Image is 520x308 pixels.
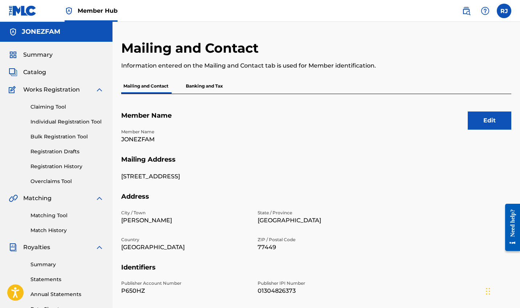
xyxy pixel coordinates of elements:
img: expand [95,194,104,203]
span: Member Hub [78,7,118,15]
span: Matching [23,194,52,203]
a: Registration History [30,163,104,170]
img: Accounts [9,28,17,36]
h5: JONEZFAM [22,28,60,36]
img: expand [95,243,104,252]
p: Publisher Account Number [121,280,249,287]
img: MLC Logo [9,5,37,16]
img: Top Rightsholder [65,7,73,15]
img: Matching [9,194,18,203]
a: Overclaims Tool [30,178,104,185]
p: Publisher IPI Number [258,280,385,287]
span: Royalties [23,243,50,252]
div: User Menu [497,4,511,18]
p: Banking and Tax [184,78,225,94]
a: Match History [30,227,104,234]
p: 77449 [258,243,385,252]
h5: Address [121,192,511,210]
p: City / Town [121,210,249,216]
img: help [481,7,490,15]
a: Registration Drafts [30,148,104,155]
iframe: Resource Center [500,196,520,259]
iframe: Chat Widget [484,273,520,308]
a: Claiming Tool [30,103,104,111]
a: SummarySummary [9,50,53,59]
span: Summary [23,50,53,59]
p: [PERSON_NAME] [121,216,249,225]
span: Works Registration [23,85,80,94]
img: Summary [9,50,17,59]
a: Matching Tool [30,212,104,219]
p: JONEZFAM [121,135,249,144]
p: Information entered on the Mailing and Contact tab is used for Member identification. [121,61,422,70]
div: Help [478,4,492,18]
h2: Mailing and Contact [121,40,262,56]
a: Summary [30,261,104,268]
h5: Mailing Address [121,155,511,173]
a: Annual Statements [30,291,104,298]
img: expand [95,85,104,94]
div: Drag [486,280,490,302]
a: Public Search [459,4,474,18]
a: Bulk Registration Tool [30,133,104,141]
p: P650HZ [121,287,249,295]
img: search [462,7,471,15]
p: [GEOGRAPHIC_DATA] [121,243,249,252]
a: Individual Registration Tool [30,118,104,126]
p: Mailing and Contact [121,78,171,94]
p: Member Name [121,129,249,135]
img: Royalties [9,243,17,252]
img: Works Registration [9,85,18,94]
h5: Identifiers [121,263,511,280]
button: Edit [468,112,511,130]
p: Country [121,236,249,243]
p: ZIP / Postal Code [258,236,385,243]
img: Catalog [9,68,17,77]
a: Statements [30,276,104,283]
span: Catalog [23,68,46,77]
p: State / Province [258,210,385,216]
p: [STREET_ADDRESS] [121,172,249,181]
a: CatalogCatalog [9,68,46,77]
p: 01304826373 [258,287,385,295]
h5: Member Name [121,112,511,129]
p: [GEOGRAPHIC_DATA] [258,216,385,225]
